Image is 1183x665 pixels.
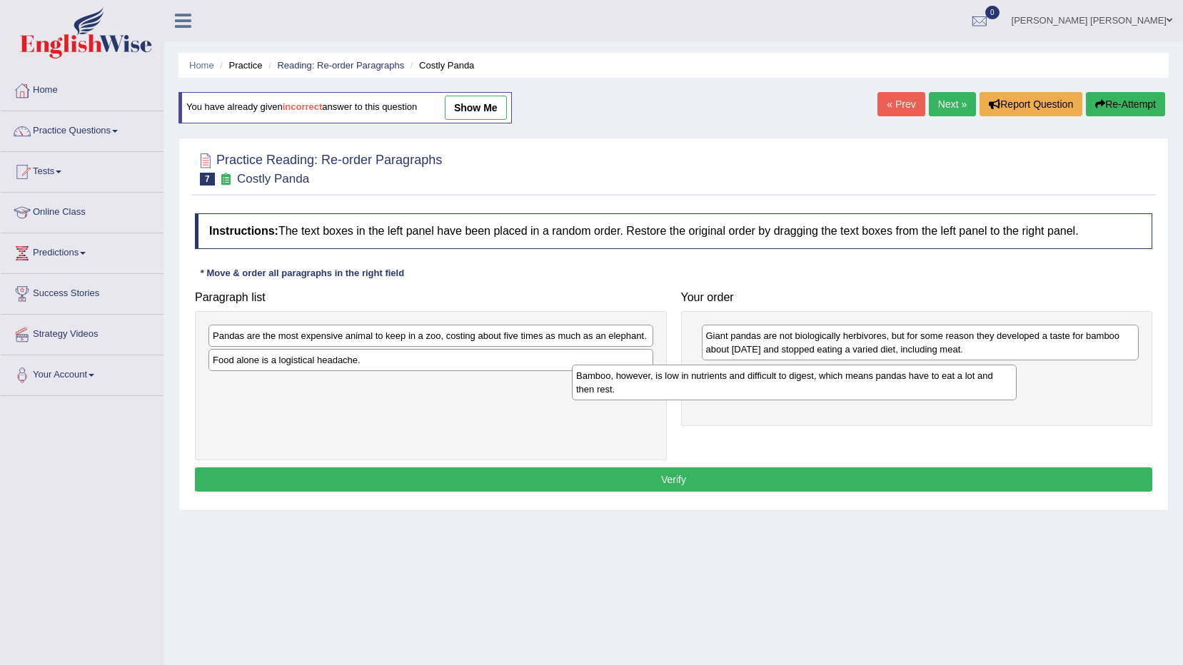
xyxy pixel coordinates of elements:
div: Pandas are the most expensive animal to keep in a zoo, costing about five times as much as an ele... [208,325,653,347]
a: Strategy Videos [1,315,163,350]
a: Tests [1,152,163,188]
span: 0 [985,6,1000,19]
div: * Move & order all paragraphs in the right field [195,267,410,280]
small: Costly Panda [237,172,309,186]
div: You have already given answer to this question [178,92,512,123]
div: Bamboo, however, is low in nutrients and difficult to digest, which means pandas have to eat a lo... [572,365,1017,400]
a: « Prev [877,92,925,116]
a: Success Stories [1,274,163,310]
h4: Paragraph list [195,291,667,304]
span: 7 [200,173,215,186]
a: show me [445,96,507,120]
a: Online Class [1,193,163,228]
a: Next » [929,92,976,116]
a: Your Account [1,355,163,391]
li: Costly Panda [407,59,475,72]
button: Report Question [980,92,1082,116]
div: Giant pandas are not biologically herbivores, but for some reason they developed a taste for bamb... [702,325,1139,360]
button: Re-Attempt [1086,92,1165,116]
a: Practice Questions [1,111,163,147]
b: Instructions: [209,225,278,237]
a: Home [1,71,163,106]
b: incorrect [283,102,323,113]
h2: Practice Reading: Re-order Paragraphs [195,150,442,186]
h4: The text boxes in the left panel have been placed in a random order. Restore the original order b... [195,213,1152,249]
button: Verify [195,467,1152,492]
li: Practice [216,59,262,72]
a: Home [189,60,214,71]
small: Exam occurring question [218,173,233,186]
div: Food alone is a logistical headache. [208,349,653,371]
h4: Your order [681,291,1153,304]
a: Predictions [1,233,163,269]
a: Reading: Re-order Paragraphs [277,60,404,71]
